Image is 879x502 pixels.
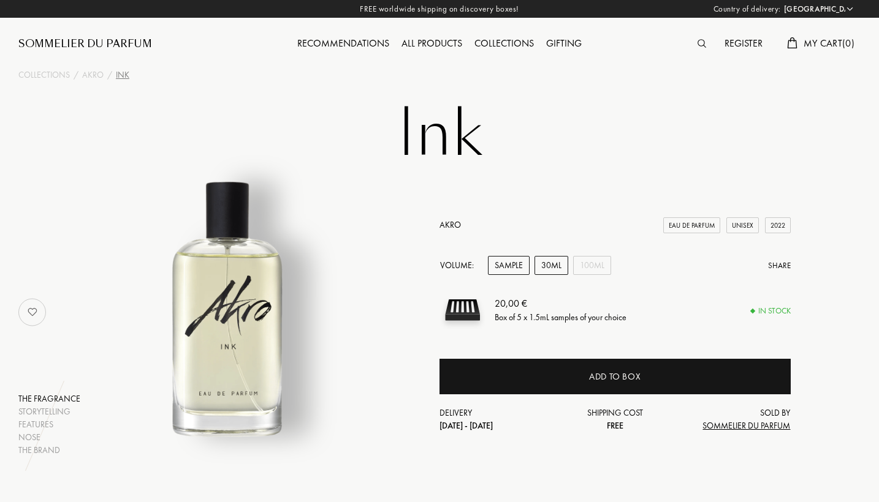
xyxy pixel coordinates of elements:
div: Storytelling [18,405,80,418]
span: Free [607,420,623,431]
div: Recommendations [291,36,395,52]
img: cart.svg [787,37,797,48]
div: Volume: [439,256,481,275]
div: Sold by [674,406,791,432]
div: The brand [18,444,80,457]
a: Collections [468,37,540,50]
span: Country of delivery: [713,3,781,15]
div: Nose [18,431,80,444]
span: [DATE] - [DATE] [439,420,493,431]
img: sample box [439,287,485,333]
a: Sommelier du Parfum [18,37,152,51]
h1: Ink [133,100,746,168]
div: Collections [468,36,540,52]
div: Gifting [540,36,588,52]
div: Features [18,418,80,431]
div: Share [768,260,791,272]
div: Ink [116,69,129,81]
div: In stock [751,305,791,317]
a: Akro [439,219,461,230]
div: Shipping cost [557,406,674,432]
div: Unisex [726,217,759,234]
div: All products [395,36,468,52]
div: 20,00 € [495,296,626,311]
img: Ink Akro [78,155,379,457]
span: My Cart ( 0 ) [804,37,854,50]
div: 30mL [535,256,568,275]
div: 100mL [573,256,611,275]
div: / [74,69,78,81]
img: search_icn.svg [698,39,706,48]
div: Box of 5 x 1.5mL samples of your choice [495,311,626,324]
div: Sample [488,256,530,275]
a: All products [395,37,468,50]
div: Delivery [439,406,557,432]
div: Eau de Parfum [663,217,720,234]
div: Register [718,36,769,52]
a: Register [718,37,769,50]
div: Add to box [589,370,641,384]
div: The fragrance [18,392,80,405]
a: Akro [82,69,104,81]
div: 2022 [765,217,791,234]
span: Sommelier du Parfum [702,420,790,431]
a: Recommendations [291,37,395,50]
a: Gifting [540,37,588,50]
img: no_like_p.png [20,300,45,324]
div: / [107,69,112,81]
a: Collections [18,69,70,81]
